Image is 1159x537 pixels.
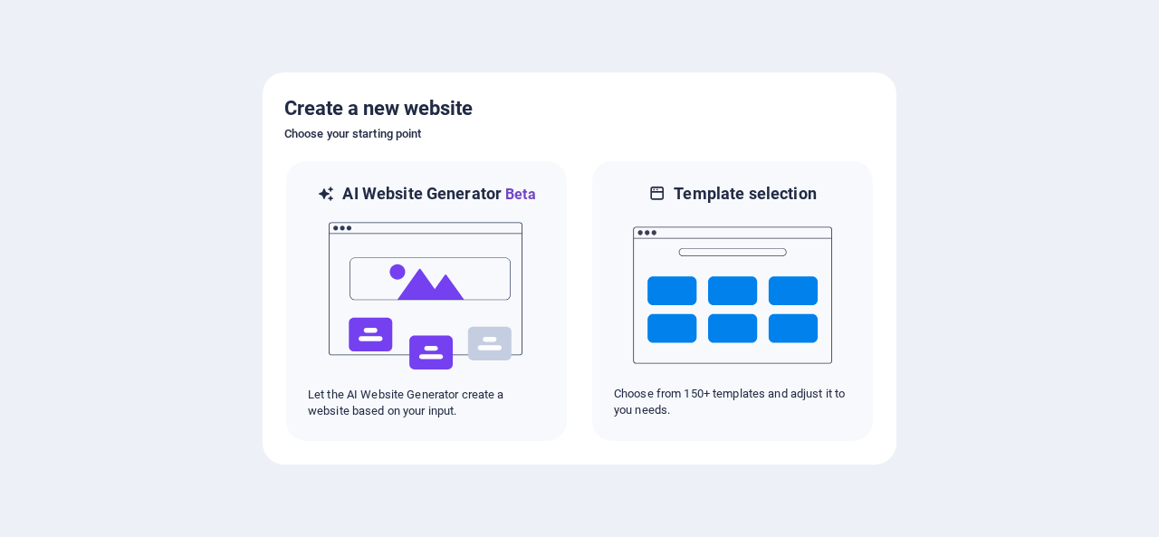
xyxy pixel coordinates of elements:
[502,186,536,203] span: Beta
[284,123,875,145] h6: Choose your starting point
[308,387,545,419] p: Let the AI Website Generator create a website based on your input.
[342,183,535,206] h6: AI Website Generator
[284,94,875,123] h5: Create a new website
[327,206,526,387] img: ai
[284,159,569,443] div: AI Website GeneratorBetaaiLet the AI Website Generator create a website based on your input.
[614,386,851,418] p: Choose from 150+ templates and adjust it to you needs.
[590,159,875,443] div: Template selectionChoose from 150+ templates and adjust it to you needs.
[674,183,816,205] h6: Template selection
